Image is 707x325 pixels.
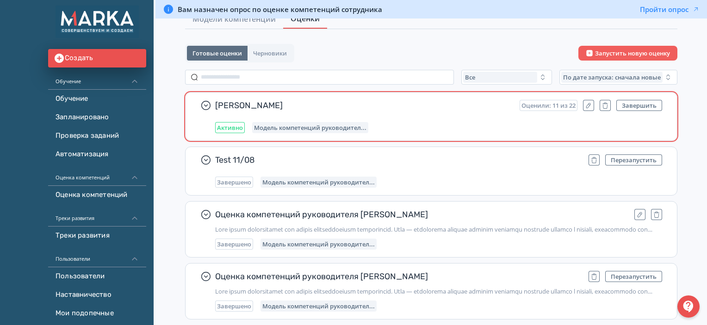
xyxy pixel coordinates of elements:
span: Завершено [217,302,251,310]
span: По дате запуска: сначала новые [563,74,661,81]
span: Оценки [291,13,320,24]
div: Треки развития [48,204,146,227]
button: Все [461,70,552,85]
a: Запланировано [48,108,146,127]
button: Запустить новую оценку [578,46,677,61]
span: Активно [217,124,243,131]
span: Test 11/08 [215,154,581,166]
a: Автоматизация [48,145,146,164]
button: Завершить [616,100,662,111]
span: Этот опрос предназначен для оценки управленческих компетенций. Цель — объективно оценить уровень ... [215,226,662,233]
a: Пользователи [48,267,146,286]
button: Перезапустить [605,154,662,166]
button: Перезапустить [605,271,662,282]
button: Готовые оценки [187,46,248,61]
span: Завершено [217,240,251,248]
a: Оценка компетенций [48,186,146,204]
a: Наставничество [48,286,146,304]
div: Оценка компетенций [48,164,146,186]
a: Проверка заданий [48,127,146,145]
img: https://files.teachbase.ru/system/account/50582/logo/medium-f5c71650e90bff48e038c85a25739627.png [56,6,139,38]
a: Мои подопечные [48,304,146,323]
button: Пройти опрос [640,5,700,14]
span: Вам назначен опрос по оценке компетенций сотрудника [178,5,382,14]
span: Оценили: 11 из 22 [521,102,576,109]
span: Этот опрос предназначен для оценки управленческих компетенций. Цель — объективно оценить уровень ... [215,288,662,295]
a: Обучение [48,90,146,108]
span: Все [465,74,475,81]
span: Модель компетенций руководителя [262,240,375,248]
a: Треки развития [48,227,146,245]
div: Пользователи [48,245,146,267]
span: Модель компетенций руководителя (Митрофанова Гульчачак) [262,178,375,186]
div: Обучение [48,67,146,90]
span: Черновики [253,49,287,57]
span: Готовые оценки [192,49,242,57]
span: Завершено [217,178,251,186]
button: По дате запуска: сначала новые [559,70,677,85]
span: Модель компетенций руководителя [262,302,375,310]
span: Оценка компетенций руководителя [PERSON_NAME] [215,209,627,220]
span: [PERSON_NAME] [215,100,512,111]
button: Черновики [248,46,292,61]
span: Модель компетенций руководителя (Митрофанова Гульчачак) [254,124,366,131]
span: Модели компетенций [192,13,276,25]
button: Создать [48,49,146,67]
span: Оценка компетенций руководителя [PERSON_NAME] [215,271,581,282]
